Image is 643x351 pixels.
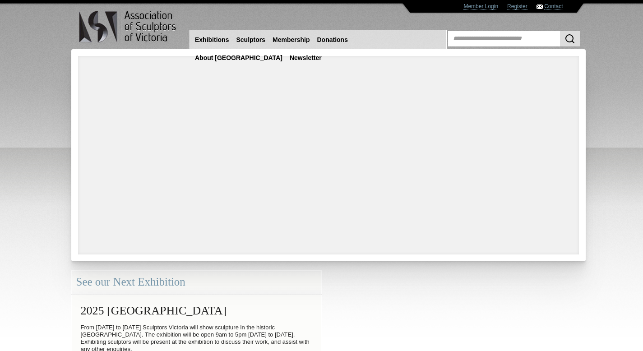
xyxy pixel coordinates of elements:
[286,50,325,66] a: Newsletter
[232,32,269,48] a: Sculptors
[191,32,232,48] a: Exhibitions
[79,9,178,45] img: logo.png
[507,3,527,10] a: Register
[191,50,286,66] a: About [GEOGRAPHIC_DATA]
[564,33,575,44] img: Search
[314,32,352,48] a: Donations
[463,3,498,10] a: Member Login
[76,300,317,322] h2: 2025 [GEOGRAPHIC_DATA]
[544,3,563,10] a: Contact
[269,32,313,48] a: Membership
[71,270,322,294] div: See our Next Exhibition
[537,5,543,9] img: Contact ASV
